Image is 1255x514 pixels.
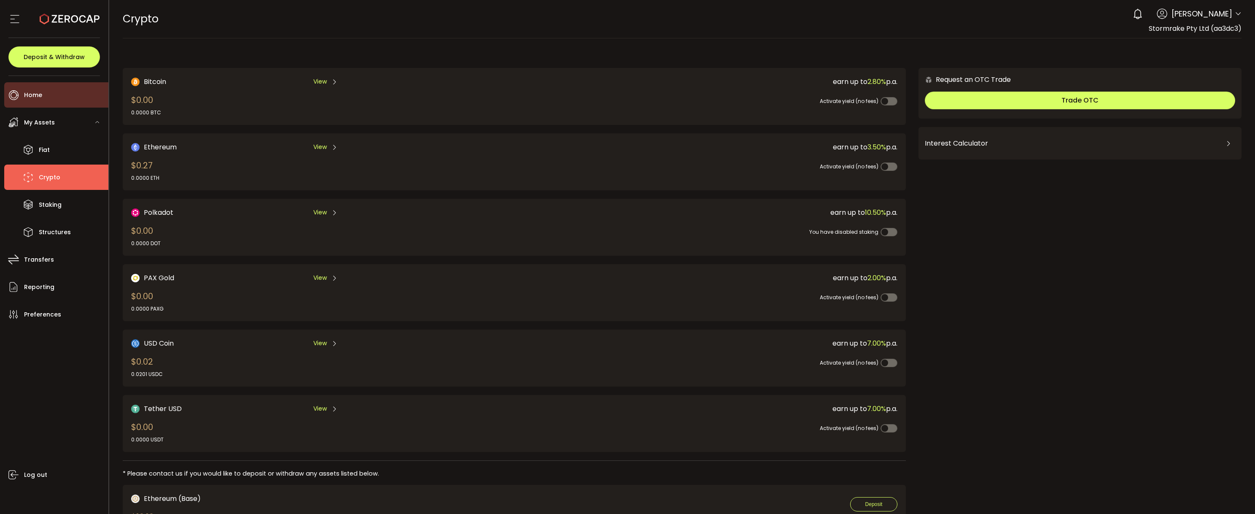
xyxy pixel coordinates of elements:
div: earn up to p.a. [493,76,897,87]
span: View [313,77,327,86]
div: Request an OTC Trade [918,74,1011,85]
span: Activate yield (no fees) [820,359,878,366]
img: zuPXiwguUFiBOIQyqLOiXsnnNitlx7q4LCwEbLHADjIpTka+Lip0HH8D0VTrd02z+wEAAAAASUVORK5CYII= [131,495,140,503]
div: $0.00 [131,94,161,116]
iframe: Chat Widget [1213,473,1255,514]
span: USD Coin [144,338,174,349]
div: $0.00 [131,225,161,247]
span: 2.00% [867,273,886,283]
div: $0.00 [131,421,164,444]
div: 0.0000 PAXG [131,305,164,313]
img: Ethereum [131,143,140,151]
span: Home [24,89,42,101]
button: Deposit & Withdraw [8,46,100,68]
span: 2.80% [867,77,886,87]
div: earn up to p.a. [493,273,897,283]
span: View [313,404,327,413]
span: Activate yield (no fees) [820,294,878,301]
span: 7.00% [867,404,886,414]
div: 0.0000 DOT [131,240,161,247]
span: My Assets [24,116,55,129]
img: DOT [131,208,140,217]
span: View [313,208,327,217]
span: Trade OTC [1061,95,1099,105]
span: Fiat [39,144,50,156]
span: PAX Gold [144,273,174,283]
div: * Please contact us if you would like to deposit or withdraw any assets listed below. [123,469,906,478]
span: View [313,143,327,151]
span: Deposit [865,501,883,507]
span: Ethereum (Base) [144,493,201,504]
span: View [313,339,327,348]
img: 6nGpN7MZ9FLuBP83NiajKbTRY4UzlzQtBKtCrLLspmCkSvCZHBKvY3NxgQaT5JnOQREvtQ257bXeeSTueZfAPizblJ+Fe8JwA... [925,76,932,84]
div: earn up to p.a. [493,338,897,349]
span: Activate yield (no fees) [820,97,878,105]
span: Reporting [24,281,54,293]
span: Crypto [39,171,60,184]
span: Bitcoin [144,76,166,87]
div: $0.00 [131,290,164,313]
span: View [313,273,327,282]
span: You have disabled staking [809,228,878,235]
img: Tether USD [131,405,140,413]
span: 7.00% [867,338,886,348]
span: Log out [24,469,47,481]
div: Interest Calculator [925,133,1235,154]
div: 0.0000 ETH [131,174,159,182]
span: 3.50% [867,142,886,152]
span: Tether USD [144,403,182,414]
div: 0.0000 BTC [131,109,161,116]
span: 10.50% [865,208,886,217]
div: earn up to p.a. [493,142,897,152]
span: Preferences [24,308,61,321]
div: $0.02 [131,355,163,378]
div: earn up to p.a. [493,403,897,414]
img: PAX Gold [131,274,140,282]
button: Trade OTC [925,92,1235,109]
span: Transfers [24,254,54,266]
span: Staking [39,199,62,211]
div: 0.0000 USDT [131,436,164,444]
span: Activate yield (no fees) [820,163,878,170]
span: [PERSON_NAME] [1172,8,1232,19]
button: Deposit [850,497,897,511]
div: $0.27 [131,159,159,182]
img: Bitcoin [131,78,140,86]
span: Activate yield (no fees) [820,425,878,432]
span: Structures [39,226,71,238]
span: Stormrake Pty Ltd (aa3dc3) [1149,24,1242,33]
div: earn up to p.a. [493,207,897,218]
span: Ethereum [144,142,177,152]
img: USD Coin [131,339,140,348]
span: Polkadot [144,207,173,218]
div: 0.0201 USDC [131,371,163,378]
span: Deposit & Withdraw [24,54,85,60]
span: Crypto [123,11,159,26]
